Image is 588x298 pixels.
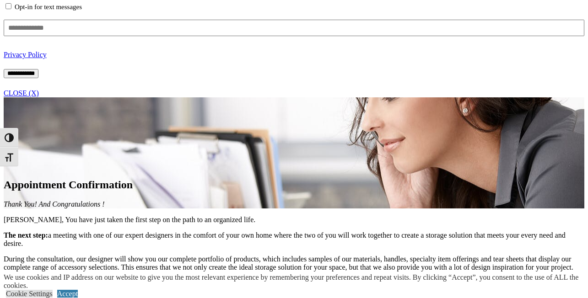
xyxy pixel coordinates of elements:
a: Accept [57,290,78,298]
p: During the consultation, our designer will show you our complete portfolio of products, which inc... [4,255,584,271]
label: Opt-in for text messages [15,3,82,11]
div: We use cookies and IP address on our website to give you the most relevant experience by remember... [4,273,588,290]
a: Cookie Settings [6,290,53,298]
span: [PERSON_NAME], You have just taken the first step on the path to an organized life. [4,216,255,223]
a: CLOSE (X) [4,89,39,97]
h1: Appointment Confirmation [4,179,584,191]
p: a meeting with one of our expert designers in the comfort of your own home where the two of you w... [4,231,584,248]
strong: The next step: [4,231,48,239]
em: Thank You! And Congratulations ! [4,200,104,208]
a: Privacy Policy [4,51,47,59]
